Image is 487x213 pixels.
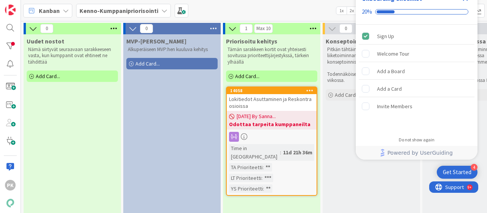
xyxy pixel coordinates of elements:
[5,5,16,15] img: Visit kanbanzone.com
[5,198,16,208] img: avatar
[327,46,415,65] p: Pitkän tähtäimen roadmapilla liiketoiminnan suunnittelussa ja konseptoinnissa.
[128,46,216,53] p: Alkuperäiseen MVP:hen kuuluva kehitys
[377,32,394,41] div: Sign Up
[362,8,372,15] div: 20%
[356,146,477,160] div: Footer
[263,163,264,171] span: :
[359,80,474,97] div: Add a Card is incomplete.
[228,46,316,65] p: Tämän sarakkeen kortit ovat yhteisesti sovitussa prioriteettijärjestykssä, tärkein ylhäällä
[36,73,60,80] span: Add Card...
[140,24,153,33] span: 0
[377,67,405,76] div: Add a Board
[226,37,277,45] span: Priorisoitu kehitys
[126,37,186,45] span: MVP-Kehitys
[356,25,477,132] div: Checklist items
[230,88,317,93] div: 14058
[280,148,281,157] span: :
[437,166,477,179] div: Open Get Started checklist, remaining modules: 4
[359,45,474,62] div: Welcome Tour is incomplete.
[40,24,53,33] span: 0
[39,6,60,15] span: Kanban
[339,24,352,33] span: 0
[327,71,415,84] p: Todennäköisesti tuotannossa 10-22 viikossa.
[5,180,16,191] div: PK
[240,24,253,33] span: 1
[27,37,64,45] span: Uudet nostot
[226,86,317,196] a: 14058Lokitiedot Asuttaminen ja Reskontra osioissa[DATE] By Sanna...Odottaa tarpeita kumppaneiltaT...
[227,87,317,94] div: 14058
[281,148,314,157] div: 11d 21h 36m
[263,184,264,193] span: :
[443,168,471,176] div: Get Started
[377,49,409,58] div: Welcome Tour
[80,7,158,14] b: Kenno-Kumppanipriorisointi
[38,3,42,9] div: 9+
[229,163,263,171] div: TA Prioriteetti
[360,146,474,160] a: Powered by UserGuiding
[377,84,402,93] div: Add a Card
[256,27,271,30] div: Max 10
[326,37,372,45] span: Konseptoinnissa
[229,184,263,193] div: YS Prioriteetti
[229,144,280,161] div: Time in [GEOGRAPHIC_DATA]
[399,137,434,143] div: Do not show again
[229,120,314,128] b: Odottaa tarpeita kumppaneilta
[347,7,357,14] span: 2x
[362,8,471,15] div: Checklist progress: 20%
[16,1,35,10] span: Support
[335,91,359,98] span: Add Card...
[377,102,412,111] div: Invite Members
[387,148,453,157] span: Powered by UserGuiding
[28,46,116,65] p: Nämä siirtyvät seuraavaan sarakkeeseen vasta, kun kumppanit ovat ehtineet ne tähdittää
[229,96,312,109] span: Lokitiedot Asuttaminen ja Reskontra osioissa
[471,164,477,171] div: 4
[229,174,261,182] div: LT Prioriteetti
[359,63,474,80] div: Add a Board is incomplete.
[261,174,263,182] span: :
[135,60,160,67] span: Add Card...
[359,28,474,45] div: Sign Up is complete.
[227,87,317,111] div: 14058Lokitiedot Asuttaminen ja Reskontra osioissa
[235,73,259,80] span: Add Card...
[336,7,347,14] span: 1x
[359,98,474,115] div: Invite Members is incomplete.
[237,112,276,120] span: [DATE] By Sanna...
